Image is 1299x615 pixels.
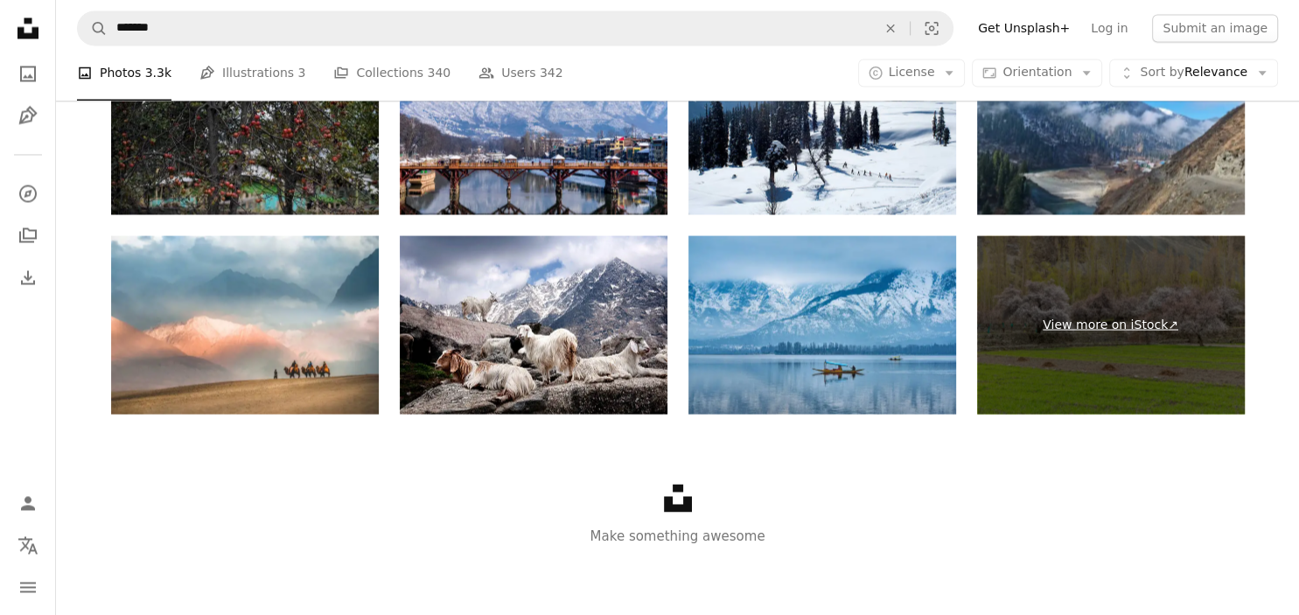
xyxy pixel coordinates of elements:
a: Photos [10,56,45,91]
span: Sort by [1140,66,1184,80]
a: Log in [1080,14,1138,42]
a: Home — Unsplash [10,10,45,49]
button: Menu [10,570,45,605]
a: Illustrations 3 [199,45,305,101]
p: Make something awesome [56,525,1299,546]
span: 342 [540,64,563,83]
button: Clear [871,11,910,45]
a: Collections [10,218,45,253]
a: View more on iStock↗ [977,235,1245,414]
a: Get Unsplash+ [967,14,1080,42]
span: License [889,66,935,80]
button: Visual search [911,11,953,45]
img: Srinagar Kashmir [400,36,667,214]
span: Relevance [1140,65,1247,82]
a: Download History [10,260,45,295]
img: Gulmarg High Peaks [688,36,956,214]
img: Many pashmina goats on rock mountains under gray cloudy sky [400,235,667,414]
span: 3 [298,64,306,83]
a: Explore [10,176,45,211]
form: Find visuals sitewide [77,10,953,45]
img: Camel safari Ride caravan in Hunder desert , Nubra valley , Leh Ladakh India [111,235,379,414]
span: Orientation [1002,66,1072,80]
a: Users 342 [478,45,562,101]
button: Language [10,528,45,563]
a: Collections 340 [333,45,450,101]
button: Orientation [972,59,1102,87]
a: Illustrations [10,98,45,133]
button: License [858,59,966,87]
a: Log in / Sign up [10,486,45,521]
button: Search Unsplash [78,11,108,45]
span: 340 [427,64,450,83]
img: Orchard Apple [111,36,379,214]
img: A beautiful view of Dal Lake in winter, Srinagar, Kashmir, India. [688,235,956,414]
img: Stunning beauty of Kashmir [977,36,1245,214]
button: Sort byRelevance [1109,59,1278,87]
button: Submit an image [1152,14,1278,42]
